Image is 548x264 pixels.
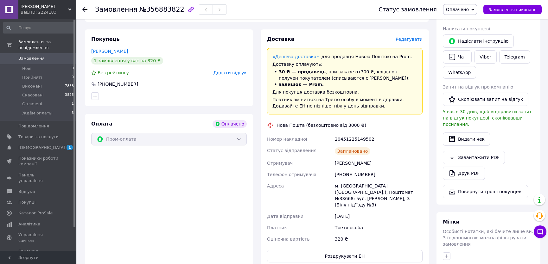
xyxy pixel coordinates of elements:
button: Надіслати інструкцію [443,34,514,48]
button: Видати чек [443,132,490,146]
span: Відгуки [18,189,35,194]
span: залишок — Prom. [279,82,324,87]
div: Ваш ID: 2224183 [21,9,76,15]
span: Прийняті [22,75,42,80]
button: Роздрукувати ЕН [267,250,423,262]
span: Доставка [267,36,295,42]
div: Платник зміниться на Третю особу в момент відправки. Додавайте ЕН не пізніше, ніж у день відправки. [272,96,417,109]
div: Заплановано [335,147,371,155]
span: Статус відправлення [267,148,316,153]
div: Повернутися назад [82,6,87,13]
span: Повідомлення [18,123,49,129]
div: [PHONE_NUMBER] [97,81,139,87]
div: [PHONE_NUMBER] [334,169,424,180]
span: Оціночна вартість [267,236,309,242]
span: №356883822 [139,6,184,13]
button: Замовлення виконано [483,5,542,14]
span: 30 ₴ — продавець [279,69,326,74]
button: Чат з покупцем [534,225,546,238]
span: Каталог ProSale [18,210,53,216]
div: м. [GEOGRAPHIC_DATA] ([GEOGRAPHIC_DATA].), Поштомат №33668: вул. [PERSON_NAME], 3 (Біля під’їзду №3) [334,180,424,211]
span: Ждём оплаты [22,110,53,116]
span: Покупці [18,200,35,205]
span: Замовлення виконано [488,7,537,12]
a: Друк PDF [443,167,485,180]
span: Оплачені [22,101,42,107]
a: Viber [474,50,496,64]
span: 0 [72,66,74,71]
div: [DATE] [334,211,424,222]
span: Мітки [443,219,460,225]
span: 1 [72,101,74,107]
div: Доставку оплачують: [272,61,417,67]
span: Платник [267,225,287,230]
span: Отримувач [267,161,293,166]
span: Запит на відгук про компанію [443,84,513,89]
span: [DEMOGRAPHIC_DATA] [18,145,65,150]
div: Третя особа [334,222,424,233]
span: Написати покупцеві [443,26,490,31]
span: Телефон отримувача [267,172,316,177]
span: Замовлення [18,56,45,61]
a: WhatsApp [443,66,476,79]
li: , при заказе от 700 ₴ , когда он получен покупателем (списываются с [PERSON_NAME]); [272,69,417,81]
span: Оплата [91,121,112,127]
span: 0 [72,75,74,80]
span: 3825 [65,92,74,98]
span: Редагувати [396,37,423,42]
div: Нова Пошта (безкоштовно від 3000 ₴) [275,122,368,128]
span: Адреса [267,183,284,188]
div: 1 замовлення у вас на 320 ₴ [91,57,163,64]
div: Оплачено [213,120,247,128]
input: Пошук [3,22,74,34]
span: Скасовані [22,92,44,98]
button: Скопіювати запит на відгук [443,93,528,106]
span: Управління сайтом [18,232,59,243]
span: 3 [72,110,74,116]
span: Нові [22,66,31,71]
div: Для покупця доставка безкоштовна. [272,89,417,95]
span: 7858 [65,83,74,89]
a: [PERSON_NAME] [91,49,128,54]
span: Аналітика [18,221,40,227]
span: Гаманець компанії [18,249,59,260]
span: Без рейтингу [98,70,129,75]
span: Канц Плюс [21,4,68,9]
span: Товари та послуги [18,134,59,140]
span: Номер накладної [267,137,307,142]
div: Статус замовлення [379,6,437,13]
span: 1 [67,145,73,150]
span: Дата відправки [267,214,303,219]
a: Telegram [499,50,530,64]
span: Особисті нотатки, які бачите лише ви. З їх допомогою можна фільтрувати замовлення [443,229,533,247]
div: [PERSON_NAME] [334,157,424,169]
a: «Дешева доставка» [272,54,319,59]
a: Завантажити PDF [443,151,505,164]
span: Оплачено [446,7,469,12]
span: Покупець [91,36,120,42]
div: для продавця Новою Поштою на Prom. [272,53,417,60]
span: Панель управління [18,172,59,184]
span: Додати відгук [213,70,247,75]
span: Замовлення [95,6,137,13]
button: Чат [443,50,472,64]
div: 20451225149502 [334,133,424,145]
span: Виконані [22,83,42,89]
span: У вас є 30 днів, щоб відправити запит на відгук покупцеві, скопіювавши посилання. [443,109,532,127]
span: Показники роботи компанії [18,156,59,167]
button: Повернути гроші покупцеві [443,185,528,198]
span: Замовлення та повідомлення [18,39,76,51]
div: 320 ₴ [334,233,424,245]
